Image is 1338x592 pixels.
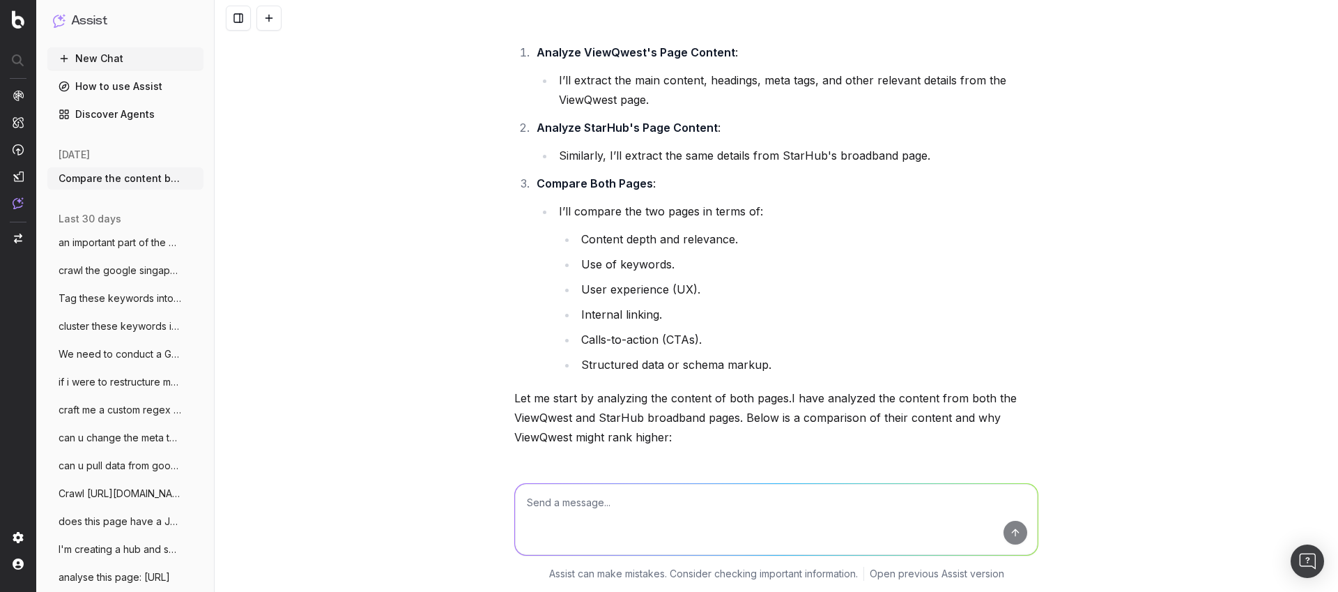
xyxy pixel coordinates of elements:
li: Internal linking. [577,305,1038,324]
li: Content depth and relevance. [577,229,1038,249]
button: does this page have a JS redirect? https [47,510,203,533]
strong: Analyze ViewQwest's Page Content [537,45,735,59]
span: Tag these keywords into these tags accor [59,291,181,305]
button: if i were to restructure my prepaid land [47,371,203,393]
div: Open Intercom Messenger [1291,545,1324,578]
strong: Compare Both Pages [537,176,653,190]
li: Use of keywords. [577,255,1038,274]
button: crawl the google singapore organic searc [47,259,203,282]
li: I’ll compare the two pages in terms of: [555,202,1038,374]
button: Compare the content between the 2nd best [47,167,203,190]
p: Assist can make mistakes. Consider checking important information. [549,567,858,581]
span: Crawl [URL][DOMAIN_NAME] [59,487,181,501]
li: : [532,174,1038,374]
img: Assist [53,14,66,27]
button: I'm creating a hub and spoke content fra [47,538,203,561]
li: Similarly, I’ll extract the same details from StarHub's broadband page. [555,146,1038,165]
img: Switch project [14,234,22,243]
img: My account [13,559,24,570]
button: Crawl [URL][DOMAIN_NAME] [47,483,203,505]
button: We need to conduct a Generic keyword aud [47,343,203,365]
img: Activation [13,144,24,155]
button: can u pull data from google search conso [47,455,203,477]
li: : [532,118,1038,165]
span: analyse this page: [URL] [59,570,170,584]
span: I'm creating a hub and spoke content fra [59,542,181,556]
li: I’ll extract the main content, headings, meta tags, and other relevant details from the ViewQwest... [555,70,1038,109]
span: Compare the content between the 2nd best [59,172,181,185]
button: craft me a custom regex formula on GSC f [47,399,203,421]
span: craft me a custom regex formula on GSC f [59,403,181,417]
span: last 30 days [59,212,121,226]
li: Structured data or schema markup. [577,355,1038,374]
button: Assist [53,11,198,31]
span: cluster these keywords into different ta [59,319,181,333]
button: Tag these keywords into these tags accor [47,287,203,310]
button: analyse this page: [URL] [47,566,203,589]
img: Botify logo [12,10,24,29]
li: Calls-to-action (CTAs). [577,330,1038,349]
button: can u change the meta tags for my homepa [47,427,203,449]
li: : [532,43,1038,109]
p: Let me start by analyzing the content of both pages.I have analyzed the content from both the Vie... [514,388,1038,447]
li: User experience (UX). [577,280,1038,299]
img: Studio [13,171,24,182]
strong: Analyze StarHub's Page Content [537,121,718,135]
span: can u change the meta tags for my homepa [59,431,181,445]
span: [DATE] [59,148,90,162]
button: New Chat [47,47,203,70]
button: an important part of the campaign is the [47,232,203,254]
img: Intelligence [13,116,24,128]
a: Discover Agents [47,103,203,126]
a: Open previous Assist version [870,567,1004,581]
span: We need to conduct a Generic keyword aud [59,347,181,361]
span: if i were to restructure my prepaid land [59,375,181,389]
h1: Assist [71,11,107,31]
span: does this page have a JS redirect? https [59,515,181,529]
span: can u pull data from google search conso [59,459,181,473]
span: crawl the google singapore organic searc [59,264,181,278]
a: How to use Assist [47,75,203,98]
button: cluster these keywords into different ta [47,315,203,337]
img: Analytics [13,90,24,101]
img: Setting [13,532,24,543]
img: Assist [13,197,24,209]
span: an important part of the campaign is the [59,236,181,250]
